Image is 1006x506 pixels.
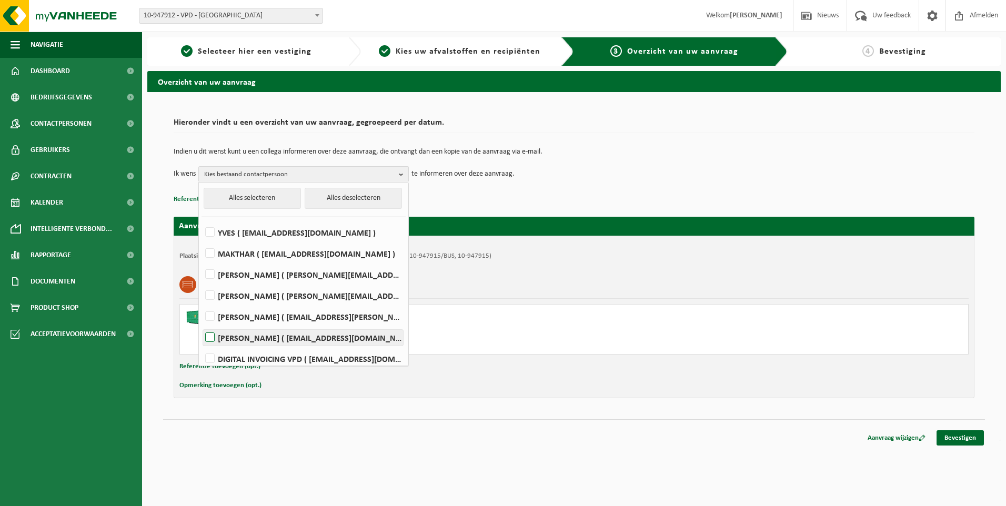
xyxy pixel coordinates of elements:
span: 4 [862,45,874,57]
label: [PERSON_NAME] ( [EMAIL_ADDRESS][PERSON_NAME][DOMAIN_NAME] ) [203,309,403,325]
a: 2Kies uw afvalstoffen en recipiënten [366,45,554,58]
span: Kies bestaand contactpersoon [204,167,395,183]
button: Referentie toevoegen (opt.) [174,193,255,206]
span: Gebruikers [31,137,70,163]
button: Alles selecteren [204,188,301,209]
p: te informeren over deze aanvraag. [411,166,515,182]
div: Aantal: 1 [227,340,616,349]
label: [PERSON_NAME] ( [PERSON_NAME][EMAIL_ADDRESS][DOMAIN_NAME] ) [203,267,403,282]
span: Documenten [31,268,75,295]
a: Bevestigen [937,430,984,446]
button: Kies bestaand contactpersoon [198,166,409,182]
span: Selecteer hier een vestiging [198,47,311,56]
span: Bevestiging [879,47,926,56]
p: Indien u dit wenst kunt u een collega informeren over deze aanvraag, die ontvangt dan een kopie v... [174,148,974,156]
img: HK-XC-40-GN-00.png [185,310,217,326]
strong: Aanvraag voor [DATE] [179,222,258,230]
span: 2 [379,45,390,57]
span: Acceptatievoorwaarden [31,321,116,347]
label: DIGITAL INVOICING VPD ( [EMAIL_ADDRESS][DOMAIN_NAME] ) [203,351,403,367]
span: Rapportage [31,242,71,268]
strong: Plaatsingsadres: [179,252,225,259]
label: [PERSON_NAME] ( [PERSON_NAME][EMAIL_ADDRESS][DOMAIN_NAME] ) [203,288,403,303]
a: Aanvraag wijzigen [860,430,933,446]
label: YVES ( [EMAIL_ADDRESS][DOMAIN_NAME] ) [203,225,403,240]
span: Intelligente verbond... [31,216,112,242]
span: 1 [181,45,193,57]
span: 3 [610,45,622,57]
a: 1Selecteer hier een vestiging [153,45,340,58]
span: Kalender [31,189,63,216]
span: Overzicht van uw aanvraag [627,47,738,56]
span: Kies uw afvalstoffen en recipiënten [396,47,540,56]
span: Contracten [31,163,72,189]
span: Contactpersonen [31,110,92,137]
span: 10-947912 - VPD - ASSE [139,8,323,24]
span: Bedrijfsgegevens [31,84,92,110]
strong: [PERSON_NAME] [730,12,782,19]
h2: Hieronder vindt u een overzicht van uw aanvraag, gegroepeerd per datum. [174,118,974,133]
button: Opmerking toevoegen (opt.) [179,379,261,392]
span: Product Shop [31,295,78,321]
label: [PERSON_NAME] ( [EMAIL_ADDRESS][DOMAIN_NAME] ) [203,330,403,346]
div: Ophalen en plaatsen lege container [227,327,616,335]
h2: Overzicht van uw aanvraag [147,71,1001,92]
span: Dashboard [31,58,70,84]
label: MAKTHAR ( [EMAIL_ADDRESS][DOMAIN_NAME] ) [203,246,403,261]
button: Referentie toevoegen (opt.) [179,360,260,373]
span: Navigatie [31,32,63,58]
span: 10-947912 - VPD - ASSE [139,8,323,23]
p: Ik wens [174,166,196,182]
button: Alles deselecteren [305,188,402,209]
